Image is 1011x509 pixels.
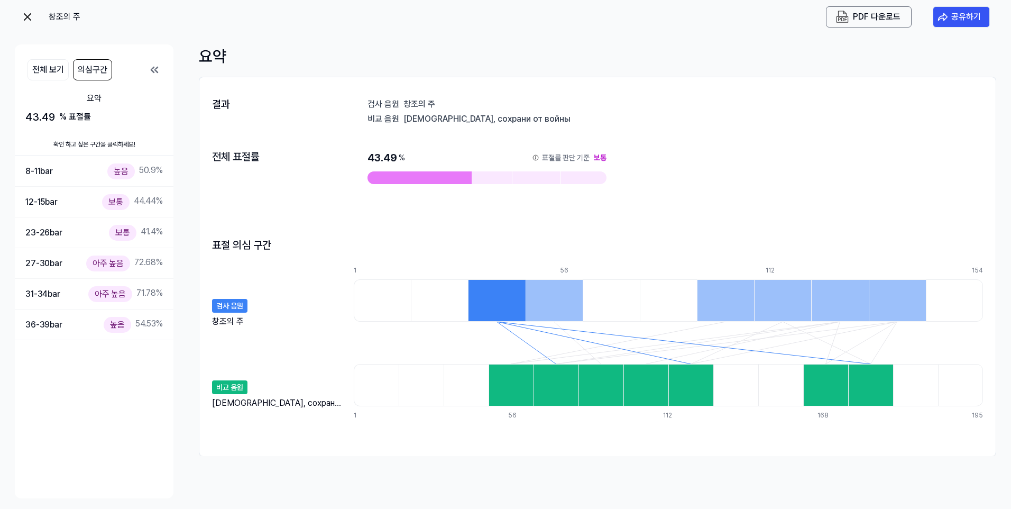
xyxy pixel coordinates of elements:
div: 36-39 bar [25,318,62,332]
div: 전체 표절률 [212,150,317,164]
div: 보통 [109,225,136,240]
div: 1 [354,266,411,275]
img: information [531,153,540,162]
div: 31-34 bar [25,287,60,301]
div: [DEMOGRAPHIC_DATA], сохрани от войны [212,397,343,410]
div: 195 [972,411,983,420]
div: 검사 음원 [367,98,399,109]
div: 높음 [104,317,131,332]
div: 41.4 % [109,225,163,240]
div: 168 [817,411,862,420]
div: 요약 [25,92,163,105]
div: 창조의 주 [49,11,154,23]
div: 23-26 bar [25,226,62,240]
div: 43.49 [25,109,163,125]
div: 창조의 주 [212,315,244,325]
div: 154 [972,266,983,275]
div: 12-15 bar [25,195,58,209]
div: 공유하기 [951,10,981,24]
div: 72.68 % [86,256,163,271]
div: 44.44 % [102,194,163,210]
div: 112 [663,411,708,420]
div: 54.53 % [104,317,163,332]
button: 공유하기 [933,6,990,28]
div: 50.9 % [107,163,163,179]
button: PDF 다운로드 [834,11,903,23]
div: 보통 [102,194,130,210]
div: 아주 높음 [88,286,132,302]
div: 보통 [594,150,606,165]
img: exit [21,11,34,23]
div: [DEMOGRAPHIC_DATA], сохрани от войны [403,113,983,124]
div: PDF 다운로드 [853,10,900,24]
img: share [938,12,948,22]
button: 전체 보기 [27,59,69,80]
div: 비교 음원 [212,380,247,394]
button: 의심구간 [73,59,112,80]
div: 요약 [199,44,996,68]
div: 표절률 판단 기준 [542,150,590,165]
div: % 표절률 [59,111,91,123]
img: PDF Download [836,11,849,23]
div: 확인 하고 싶은 구간을 클릭하세요! [15,133,173,156]
div: 아주 높음 [86,256,130,271]
div: % [399,150,405,165]
h2: 표절 의심 구간 [212,237,271,253]
div: 비교 음원 [367,113,399,124]
div: 27-30 bar [25,257,62,270]
div: 1 [354,411,399,420]
div: 높음 [107,163,135,179]
div: 8-11 bar [25,165,53,178]
div: 창조의 주 [403,98,983,109]
div: 112 [766,266,823,275]
div: 43.49 [367,150,606,165]
div: 71.78 % [88,286,163,302]
div: 56 [560,266,617,275]
button: 표절률 판단 기준보통 [531,150,606,165]
div: 56 [508,411,553,420]
div: 검사 음원 [212,299,247,313]
button: 요약43.49 % 표절률 [15,85,173,133]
